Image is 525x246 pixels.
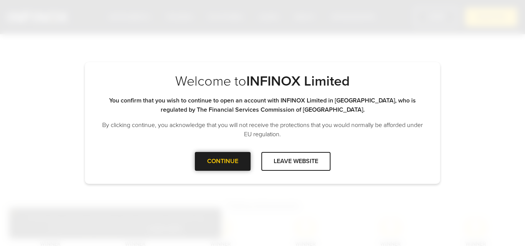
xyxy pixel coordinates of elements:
strong: INFINOX Limited [246,73,350,89]
strong: You confirm that you wish to continue to open an account with INFINOX Limited in [GEOGRAPHIC_DATA... [109,97,416,114]
p: Welcome to [100,73,425,90]
div: LEAVE WEBSITE [261,152,331,171]
div: CONTINUE [195,152,251,171]
p: By clicking continue, you acknowledge that you will not receive the protections that you would no... [100,121,425,139]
